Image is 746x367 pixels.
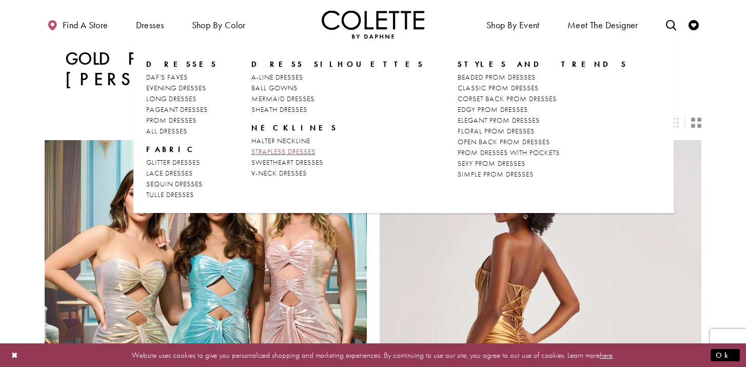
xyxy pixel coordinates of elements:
[74,348,672,362] p: Website uses cookies to give you personalized shopping and marketing experiences. By continuing t...
[458,72,536,82] span: BEADED PROM DRESSES
[458,147,627,158] a: PROM DRESSES WITH POCKETS
[458,115,627,126] a: ELEGANT PROM DRESSES
[146,126,187,136] span: ALL DRESSES
[146,83,218,93] a: EVENING DRESSES
[458,137,627,147] a: OPEN BACK PROM DRESSES
[146,179,218,189] a: SEQUIN DRESSES
[146,72,218,83] a: DAF'S FAVES
[691,118,701,128] span: Switch layout to 2 columns
[458,148,560,157] span: PROM DRESSES WITH POCKETS
[458,169,534,179] span: SIMPLE PROM DRESSES
[251,168,307,178] span: V-NECK DRESSES
[133,10,167,38] span: Dresses
[6,346,24,364] button: Close Dialog
[251,83,298,92] span: BALL GOWNS
[711,349,740,361] button: Submit Dialog
[600,350,613,360] a: here
[146,158,200,167] span: GLITTER DRESSES
[251,136,424,146] a: HALTER NECKLINE
[458,115,540,125] span: ELEGANT PROM DRESSES
[669,118,679,128] span: Switch layout to 3 columns
[458,104,627,115] a: EDGY PROM DRESSES
[251,136,310,145] span: HALTER NECKLINE
[146,179,203,188] span: SEQUIN DRESSES
[251,104,424,115] a: SHEATH DRESSES
[458,72,627,83] a: BEADED PROM DRESSES
[38,111,708,134] div: Layout Controls
[458,59,627,69] span: STYLES AND TRENDS
[458,126,627,137] a: FLORAL PROM DRESSES
[458,94,557,103] span: CORSET BACK PROM DRESSES
[251,72,424,83] a: A-LINE DRESSES
[146,59,218,69] span: Dresses
[251,59,424,69] span: DRESS SILHOUETTES
[458,105,528,114] span: EDGY PROM DRESSES
[251,93,424,104] a: MERMAID DRESSES
[484,10,542,38] span: Shop By Event
[458,126,535,136] span: FLORAL PROM DRESSES
[189,10,248,38] span: Shop by color
[663,10,679,38] a: Toggle search
[146,72,188,82] span: DAF'S FAVES
[322,10,424,38] a: Visit Home Page
[45,10,110,38] a: Find a store
[146,168,193,178] span: LACE DRESSES
[146,144,198,154] span: FABRIC
[146,190,194,199] span: TULLE DRESSES
[251,123,424,133] span: NECKLINES
[251,168,424,179] a: V-NECK DRESSES
[63,20,108,30] span: Find a store
[458,93,627,104] a: CORSET BACK PROM DRESSES
[146,168,218,179] a: LACE DRESSES
[146,115,218,126] a: PROM DRESSES
[65,49,681,90] h1: Gold Prom Dresses by [PERSON_NAME] by [PERSON_NAME]
[251,123,338,133] span: NECKLINES
[146,104,218,115] a: PAGEANT DRESSES
[458,83,627,93] a: CLASSIC PROM DRESSES
[192,20,246,30] span: Shop by color
[146,157,218,168] a: GLITTER DRESSES
[251,83,424,93] a: BALL GOWNS
[146,83,206,92] span: EVENING DRESSES
[146,115,197,125] span: PROM DRESSES
[486,20,540,30] span: Shop By Event
[458,169,627,180] a: SIMPLE PROM DRESSES
[251,147,316,156] span: STRAPLESS DRESSES
[146,94,197,103] span: LONG DRESSES
[458,159,525,168] span: SEXY PROM DRESSES
[458,137,550,146] span: OPEN BACK PROM DRESSES
[686,10,701,38] a: Check Wishlist
[146,189,218,200] a: TULLE DRESSES
[251,72,303,82] span: A-LINE DRESSES
[251,105,307,114] span: SHEATH DRESSES
[458,158,627,169] a: SEXY PROM DRESSES
[136,20,164,30] span: Dresses
[146,105,208,114] span: PAGEANT DRESSES
[565,10,641,38] a: Meet the designer
[567,20,638,30] span: Meet the designer
[458,83,539,92] span: CLASSIC PROM DRESSES
[251,158,323,167] span: SWEETHEART DRESSES
[146,126,218,137] a: ALL DRESSES
[251,94,315,103] span: MERMAID DRESSES
[251,146,424,157] a: STRAPLESS DRESSES
[146,144,218,154] span: FABRIC
[251,157,424,168] a: SWEETHEART DRESSES
[322,10,424,38] img: Colette by Daphne
[146,93,218,104] a: LONG DRESSES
